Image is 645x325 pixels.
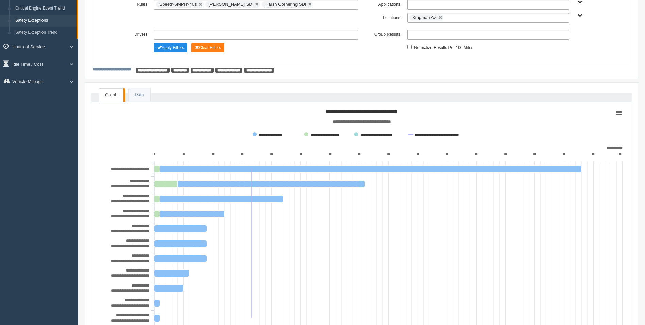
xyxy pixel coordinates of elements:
[108,30,151,38] label: Drivers
[99,88,123,102] a: Graph
[12,27,77,39] a: Safety Exception Trend
[129,88,150,102] a: Data
[412,15,437,20] span: Kingman AZ
[159,2,197,7] span: Speed>6MPH>40s
[154,43,187,52] button: Change Filter Options
[191,43,224,52] button: Change Filter Options
[208,2,253,7] span: [PERSON_NAME] SDI
[361,30,404,38] label: Group Results
[265,2,306,7] span: Harsh Cornering SDI
[12,15,77,27] a: Safety Exceptions
[12,2,77,15] a: Critical Engine Event Trend
[414,43,473,51] label: Normalize Results Per 100 Miles
[362,13,404,21] label: Locations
